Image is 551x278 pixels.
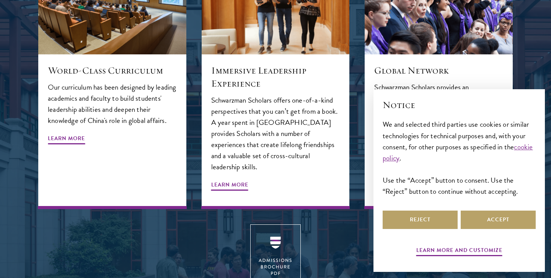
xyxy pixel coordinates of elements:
h5: World-Class Curriculum [48,64,177,77]
p: Schwarzman Scholars provides an international network of high-caliber global leaders, academics a... [374,82,503,148]
span: Learn More [48,134,85,146]
h5: Immersive Leadership Experience [211,64,340,90]
h2: Notice [383,98,536,111]
button: Learn more and customize [416,245,502,257]
button: Reject [383,211,458,229]
span: Learn More [211,180,248,192]
a: cookie policy [383,141,533,164]
p: Our curriculum has been designed by leading academics and faculty to build students' leadership a... [48,82,177,126]
button: Accept [461,211,536,229]
div: We and selected third parties use cookies or similar technologies for technical purposes and, wit... [383,119,536,196]
h5: Global Network [374,64,503,77]
p: Schwarzman Scholars offers one-of-a-kind perspectives that you can’t get from a book. A year spen... [211,95,340,172]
